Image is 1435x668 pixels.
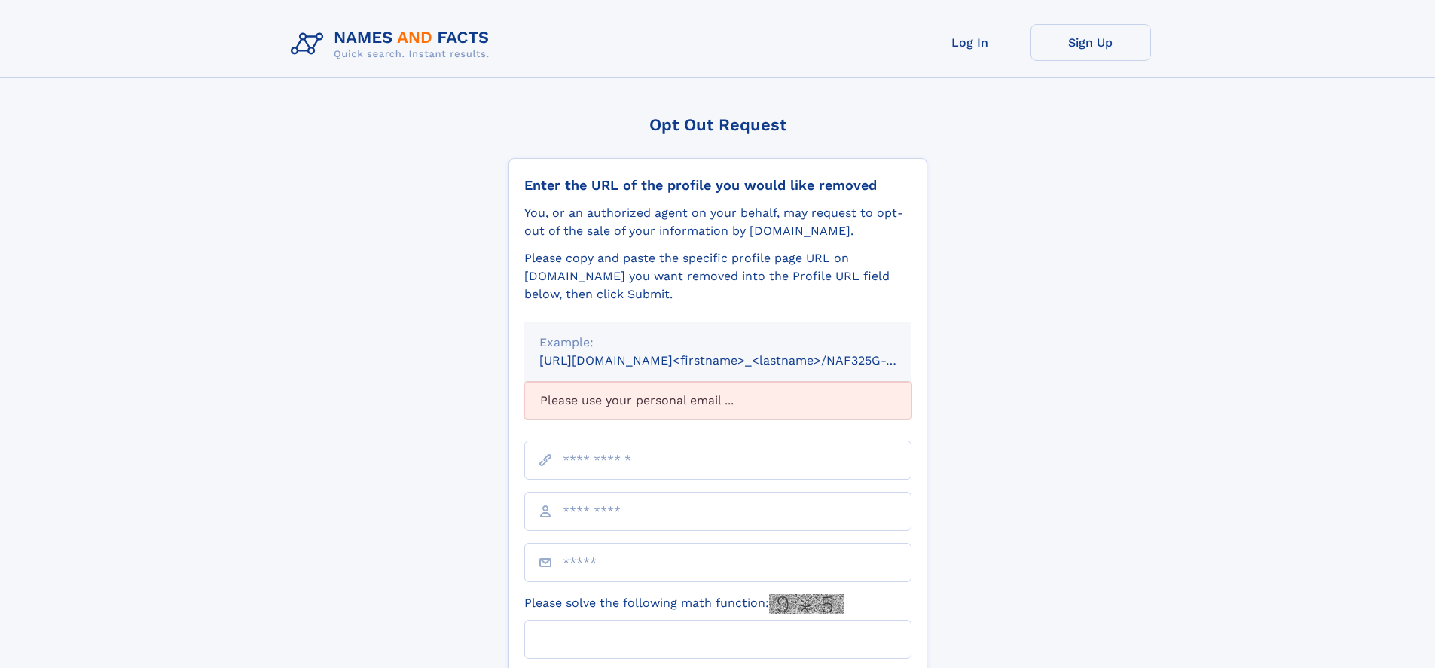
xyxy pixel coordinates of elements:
div: Opt Out Request [508,115,927,134]
small: [URL][DOMAIN_NAME]<firstname>_<lastname>/NAF325G-xxxxxxxx [539,353,940,368]
a: Log In [910,24,1030,61]
a: Sign Up [1030,24,1151,61]
img: Logo Names and Facts [285,24,502,65]
div: Enter the URL of the profile you would like removed [524,177,911,194]
div: You, or an authorized agent on your behalf, may request to opt-out of the sale of your informatio... [524,204,911,240]
div: Example: [539,334,896,352]
div: Please copy and paste the specific profile page URL on [DOMAIN_NAME] you want removed into the Pr... [524,249,911,303]
label: Please solve the following math function: [524,594,844,614]
div: Please use your personal email ... [524,382,911,419]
